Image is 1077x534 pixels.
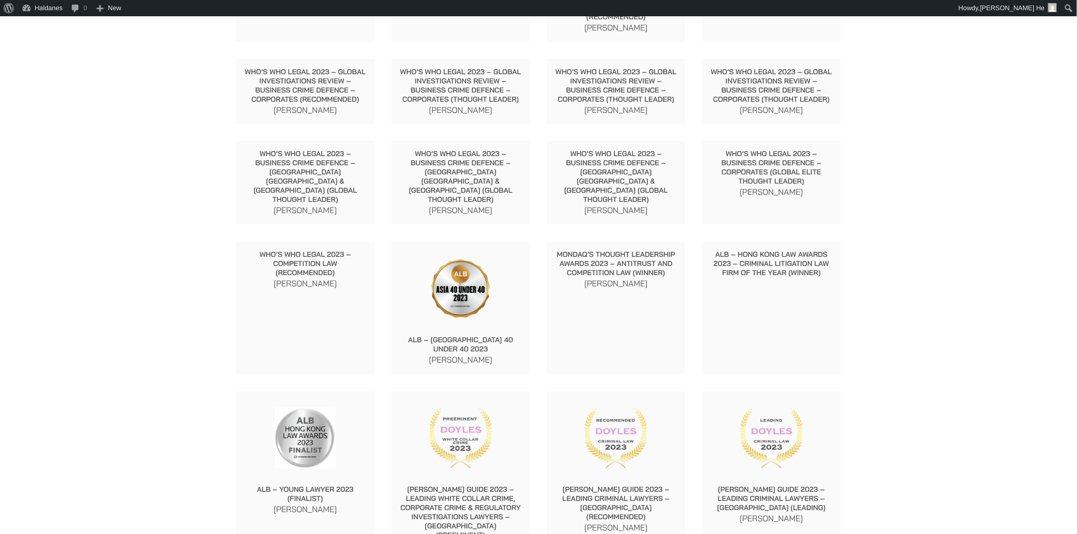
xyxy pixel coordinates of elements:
[555,204,677,216] p: [PERSON_NAME]
[400,67,522,104] p: Who’s Who Legal 2023 – Global Investigations Review – Business Crime Defence – Corporates (Though...
[244,485,366,503] p: ALB – Young Lawyer 2023 (Finalist)
[555,149,677,204] p: Who’s Who Legal 2023 – Business Crime Defence – [GEOGRAPHIC_DATA] [GEOGRAPHIC_DATA] & [GEOGRAPHIC...
[555,521,677,533] p: [PERSON_NAME]
[555,21,677,34] p: [PERSON_NAME]
[400,104,522,116] p: [PERSON_NAME]
[244,67,366,104] p: Who’s Who Legal 2023 – Global Investigations Review – Business Crime Defence – Corporates (Recomm...
[555,485,677,521] p: [PERSON_NAME] Guide 2023 – Leading Criminal Lawyers – [GEOGRAPHIC_DATA] (Recommended)
[400,353,522,366] p: [PERSON_NAME]
[711,104,833,116] p: [PERSON_NAME]
[555,67,677,104] p: Who’s Who Legal 2023 – Global Investigations Review – Business Crime Defence – Corporates (Though...
[244,149,366,204] p: Who’s Who Legal 2023 – Business Crime Defence – [GEOGRAPHIC_DATA] [GEOGRAPHIC_DATA] & [GEOGRAPHIC...
[711,67,833,104] p: Who’s Who Legal 2023 – Global Investigations Review – Business Crime Defence – Corporates (Though...
[244,503,366,515] p: [PERSON_NAME]
[555,250,677,277] p: Mondaq’s Thought Leadership Awards 2023 – Antitrust and Competition Law (Winner)
[711,186,833,198] p: [PERSON_NAME]
[711,485,833,512] p: [PERSON_NAME] Guide 2023 – Leading Criminal Lawyers – [GEOGRAPHIC_DATA] (Leading)
[555,104,677,116] p: [PERSON_NAME]
[711,149,833,186] p: Who’s Who Legal 2023 – Business Crime Defence – Corporates (Global Elite Thought Leader)
[244,204,366,216] p: [PERSON_NAME]
[244,277,366,289] p: [PERSON_NAME]
[244,250,366,277] p: Who’s Who Legal 2023 – Competition Law (Recommended)
[711,512,833,524] p: [PERSON_NAME]
[980,4,1045,12] span: [PERSON_NAME] He
[400,204,522,216] p: [PERSON_NAME]
[244,104,366,116] p: [PERSON_NAME]
[555,277,677,289] p: [PERSON_NAME]
[711,250,833,277] p: ALB – Hong Kong Law Awards 2023 – Criminal Litigation Law Firm of the Year (Winner)
[400,149,522,204] p: Who’s Who Legal 2023 – Business Crime Defence – [GEOGRAPHIC_DATA] [GEOGRAPHIC_DATA] & [GEOGRAPHIC...
[400,335,522,353] p: ALB – [GEOGRAPHIC_DATA] 40 Under 40 2023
